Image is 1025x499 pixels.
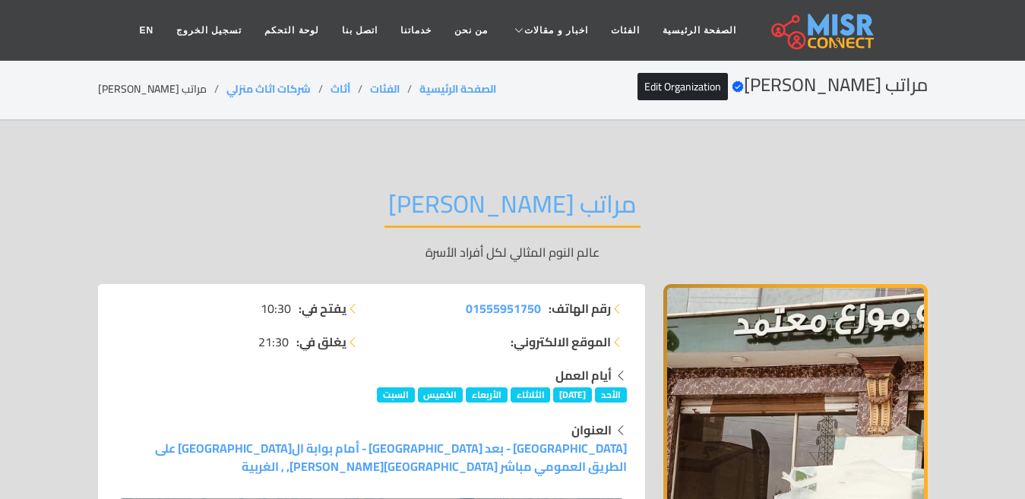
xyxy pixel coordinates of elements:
a: تسجيل الخروج [165,16,253,45]
a: الصفحة الرئيسية [419,79,496,99]
a: الفئات [599,16,651,45]
a: الصفحة الرئيسية [651,16,748,45]
span: [DATE] [553,387,592,403]
a: 01555951750 [466,299,541,317]
strong: أيام العمل [555,364,612,387]
a: EN [128,16,165,45]
a: أثاث [331,79,350,99]
h2: مراتب [PERSON_NAME] [384,189,641,228]
strong: يفتح في: [299,299,346,317]
span: الأربعاء [466,387,508,403]
a: لوحة التحكم [253,16,330,45]
strong: رقم الهاتف: [549,299,611,317]
h2: مراتب [PERSON_NAME] [637,74,928,96]
strong: الموقع الالكتروني: [511,333,611,351]
span: الثلاثاء [511,387,551,403]
span: السبت [377,387,415,403]
a: خدماتنا [389,16,443,45]
a: اخبار و مقالات [499,16,599,45]
a: من نحن [443,16,499,45]
p: عالم النوم المثالي لكل أفراد الأسرة [98,243,928,261]
svg: Verified account [732,81,744,93]
li: مراتب [PERSON_NAME] [98,81,226,97]
a: الفئات [370,79,400,99]
span: 10:30 [261,299,291,317]
img: main.misr_connect [771,11,873,49]
span: الخميس [418,387,463,403]
span: الأحد [595,387,627,403]
span: اخبار و مقالات [524,24,588,37]
a: Edit Organization [637,73,728,100]
span: 01555951750 [466,297,541,320]
a: اتصل بنا [331,16,389,45]
strong: يغلق في: [296,333,346,351]
a: شركات اثاث منزلي [226,79,311,99]
span: 21:30 [258,333,289,351]
strong: العنوان [571,418,612,441]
